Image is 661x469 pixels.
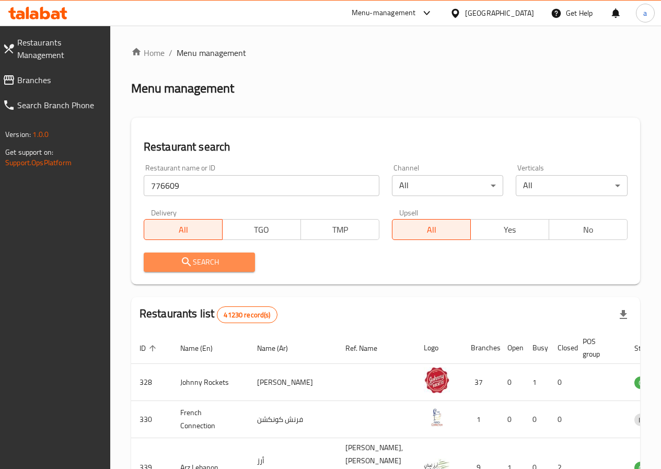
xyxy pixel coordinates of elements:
[217,310,276,320] span: 41230 record(s)
[424,367,450,393] img: Johnny Rockets
[345,342,391,354] span: Ref. Name
[144,175,379,196] input: Search for restaurant name or ID..
[352,7,416,19] div: Menu-management
[131,364,172,401] td: 328
[549,401,574,438] td: 0
[415,332,462,364] th: Logo
[17,74,102,86] span: Branches
[499,332,524,364] th: Open
[5,156,72,169] a: Support.OpsPlatform
[5,128,31,141] span: Version:
[499,364,524,401] td: 0
[300,219,379,240] button: TMP
[611,302,636,327] div: Export file
[424,404,450,430] img: French Connection
[462,332,499,364] th: Branches
[549,219,628,240] button: No
[217,306,277,323] div: Total records count
[516,175,628,196] div: All
[553,222,623,237] span: No
[172,364,249,401] td: Johnny Rockets
[549,364,574,401] td: 0
[222,219,301,240] button: TGO
[227,222,297,237] span: TGO
[17,99,102,111] span: Search Branch Phone
[305,222,375,237] span: TMP
[524,364,549,401] td: 1
[475,222,545,237] span: Yes
[140,342,159,354] span: ID
[131,47,165,59] a: Home
[144,219,223,240] button: All
[131,47,640,59] nav: breadcrumb
[152,256,247,269] span: Search
[257,342,301,354] span: Name (Ar)
[549,332,574,364] th: Closed
[470,219,549,240] button: Yes
[177,47,246,59] span: Menu management
[148,222,218,237] span: All
[634,377,660,389] span: OPEN
[172,401,249,438] td: French Connection
[131,80,234,97] h2: Menu management
[524,332,549,364] th: Busy
[583,335,613,360] span: POS group
[17,36,102,61] span: Restaurants Management
[524,401,549,438] td: 0
[392,219,471,240] button: All
[397,222,467,237] span: All
[144,139,628,155] h2: Restaurant search
[465,7,534,19] div: [GEOGRAPHIC_DATA]
[169,47,172,59] li: /
[462,401,499,438] td: 1
[392,175,504,196] div: All
[249,364,337,401] td: [PERSON_NAME]
[634,376,660,389] div: OPEN
[643,7,647,19] span: a
[499,401,524,438] td: 0
[462,364,499,401] td: 37
[32,128,49,141] span: 1.0.0
[144,253,256,272] button: Search
[140,306,277,323] h2: Restaurants list
[131,401,172,438] td: 330
[399,209,419,216] label: Upsell
[180,342,226,354] span: Name (En)
[151,209,177,216] label: Delivery
[249,401,337,438] td: فرنش كونكشن
[5,145,53,159] span: Get support on:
